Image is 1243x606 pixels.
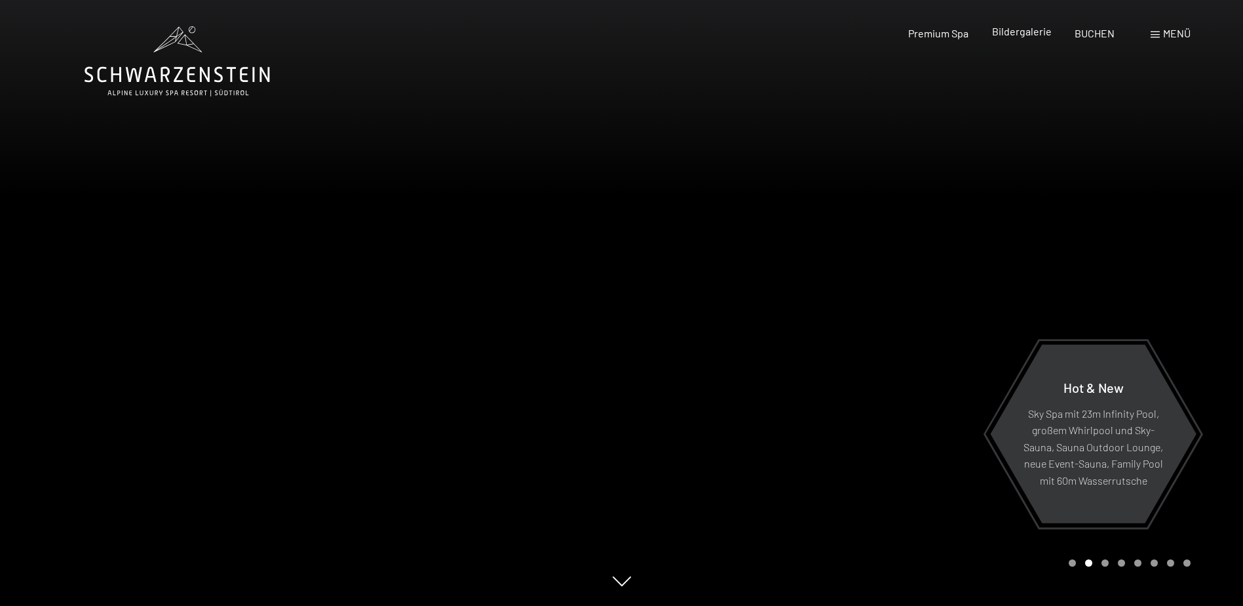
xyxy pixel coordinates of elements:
div: Carousel Page 1 [1069,559,1076,567]
div: Carousel Page 3 [1101,559,1109,567]
a: BUCHEN [1075,27,1115,39]
a: Bildergalerie [992,25,1052,37]
div: Carousel Pagination [1064,559,1191,567]
div: Carousel Page 7 [1167,559,1174,567]
span: Hot & New [1063,379,1124,395]
a: Hot & New Sky Spa mit 23m Infinity Pool, großem Whirlpool und Sky-Sauna, Sauna Outdoor Lounge, ne... [989,344,1197,524]
div: Carousel Page 5 [1134,559,1141,567]
p: Sky Spa mit 23m Infinity Pool, großem Whirlpool und Sky-Sauna, Sauna Outdoor Lounge, neue Event-S... [1022,405,1164,489]
a: Premium Spa [908,27,968,39]
div: Carousel Page 8 [1183,559,1191,567]
div: Carousel Page 4 [1118,559,1125,567]
div: Carousel Page 2 (Current Slide) [1085,559,1092,567]
div: Carousel Page 6 [1151,559,1158,567]
span: Menü [1163,27,1191,39]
